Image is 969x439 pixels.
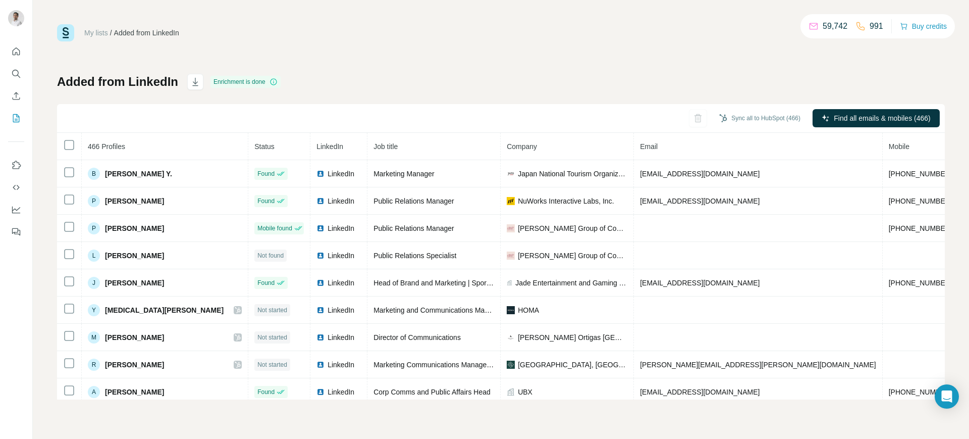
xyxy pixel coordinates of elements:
span: [PERSON_NAME][EMAIL_ADDRESS][PERSON_NAME][DOMAIN_NAME] [640,361,876,369]
span: LinkedIn [328,360,354,370]
img: company-logo [507,197,515,205]
span: LinkedIn [328,332,354,343]
span: [PERSON_NAME] [105,332,164,343]
span: Not started [257,306,287,315]
span: Found [257,197,275,206]
img: LinkedIn logo [316,361,325,369]
span: HOMA [518,305,539,315]
img: LinkedIn logo [316,279,325,287]
span: [PERSON_NAME] Group of Companies [518,223,627,233]
span: Find all emails & mobiles (466) [834,113,930,123]
img: LinkedIn logo [316,333,325,342]
span: [PERSON_NAME] [105,278,164,288]
span: UBX [518,387,532,397]
span: [EMAIL_ADDRESS][DOMAIN_NAME] [640,388,760,396]
span: Company [507,142,537,151]
img: company-logo [507,252,515,260]
span: [PHONE_NUMBER] [889,388,952,396]
h1: Added from LinkedIn [57,74,178,90]
span: [EMAIL_ADDRESS][DOMAIN_NAME] [640,197,760,205]
span: LinkedIn [328,169,354,179]
div: A [88,386,100,398]
div: P [88,222,100,234]
span: Jade Entertainment and Gaming Technologies, Inc. [515,278,627,288]
div: P [88,195,100,207]
img: Surfe Logo [57,24,74,41]
span: Job title [373,142,398,151]
span: Found [257,169,275,178]
div: Y [88,304,100,316]
span: Found [257,278,275,287]
span: Marketing and Communications Manager [373,306,503,314]
p: 59,742 [823,20,847,32]
button: My lists [8,109,24,127]
span: [PERSON_NAME] [105,196,164,206]
button: Search [8,65,24,83]
span: [PERSON_NAME] Ortigas [GEOGRAPHIC_DATA] [518,332,627,343]
img: company-logo [507,306,515,314]
span: Public Relations Manager [373,197,454,205]
span: [PERSON_NAME] [105,360,164,370]
span: NuWorks Interactive Labs, Inc. [518,196,614,206]
span: Director of Communications [373,333,461,342]
span: Not found [257,251,284,260]
span: [EMAIL_ADDRESS][DOMAIN_NAME] [640,279,760,287]
button: Quick start [8,42,24,61]
span: Found [257,387,275,397]
span: [PERSON_NAME] [105,251,164,261]
div: M [88,331,100,344]
a: My lists [84,29,108,37]
span: [GEOGRAPHIC_DATA], [GEOGRAPHIC_DATA] [518,360,627,370]
img: company-logo [507,224,515,232]
img: company-logo [507,333,515,342]
span: Public Relations Manager [373,224,454,232]
div: L [88,250,100,262]
span: Not started [257,333,287,342]
span: Email [640,142,658,151]
button: Use Surfe on LinkedIn [8,156,24,174]
span: Japan National Tourism Organization [518,169,627,179]
span: [PHONE_NUMBER] [889,224,952,232]
img: LinkedIn logo [316,252,325,260]
span: [PHONE_NUMBER] [889,197,952,205]
button: Sync all to HubSpot (466) [712,111,807,126]
div: R [88,359,100,371]
span: Mobile found [257,224,292,233]
span: LinkedIn [316,142,343,151]
span: Corp Comms and Public Affairs Head [373,388,491,396]
div: J [88,277,100,289]
img: company-logo [507,170,515,178]
span: LinkedIn [328,305,354,315]
span: [PERSON_NAME] [105,223,164,233]
span: [PERSON_NAME] Y. [105,169,172,179]
span: LinkedIn [328,196,354,206]
button: Dashboard [8,201,24,219]
span: Status [254,142,275,151]
button: Use Surfe API [8,178,24,197]
img: LinkedIn logo [316,306,325,314]
div: Open Intercom Messenger [935,384,959,409]
span: LinkedIn [328,223,354,233]
span: [PERSON_NAME] [105,387,164,397]
li: / [110,28,112,38]
span: [PHONE_NUMBER] [889,279,952,287]
button: Enrich CSV [8,87,24,105]
span: Mobile [889,142,909,151]
span: [PHONE_NUMBER] [889,170,952,178]
img: LinkedIn logo [316,197,325,205]
div: B [88,168,100,180]
button: Buy credits [900,19,947,33]
span: [PERSON_NAME] Group of Companies [518,251,627,261]
span: [EMAIL_ADDRESS][DOMAIN_NAME] [640,170,760,178]
span: 466 Profiles [88,142,125,151]
span: Marketing Communications Manager (Pre- to Post Opening) [373,361,562,369]
span: LinkedIn [328,251,354,261]
span: Marketing Manager [373,170,435,178]
span: Public Relations Specialist [373,252,456,260]
button: Find all emails & mobiles (466) [813,109,940,127]
span: [MEDICAL_DATA][PERSON_NAME] [105,305,224,315]
span: Head of Brand and Marketing | Sportsbook | Fantasy Sports [373,279,561,287]
img: LinkedIn logo [316,170,325,178]
span: LinkedIn [328,278,354,288]
img: LinkedIn logo [316,388,325,396]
